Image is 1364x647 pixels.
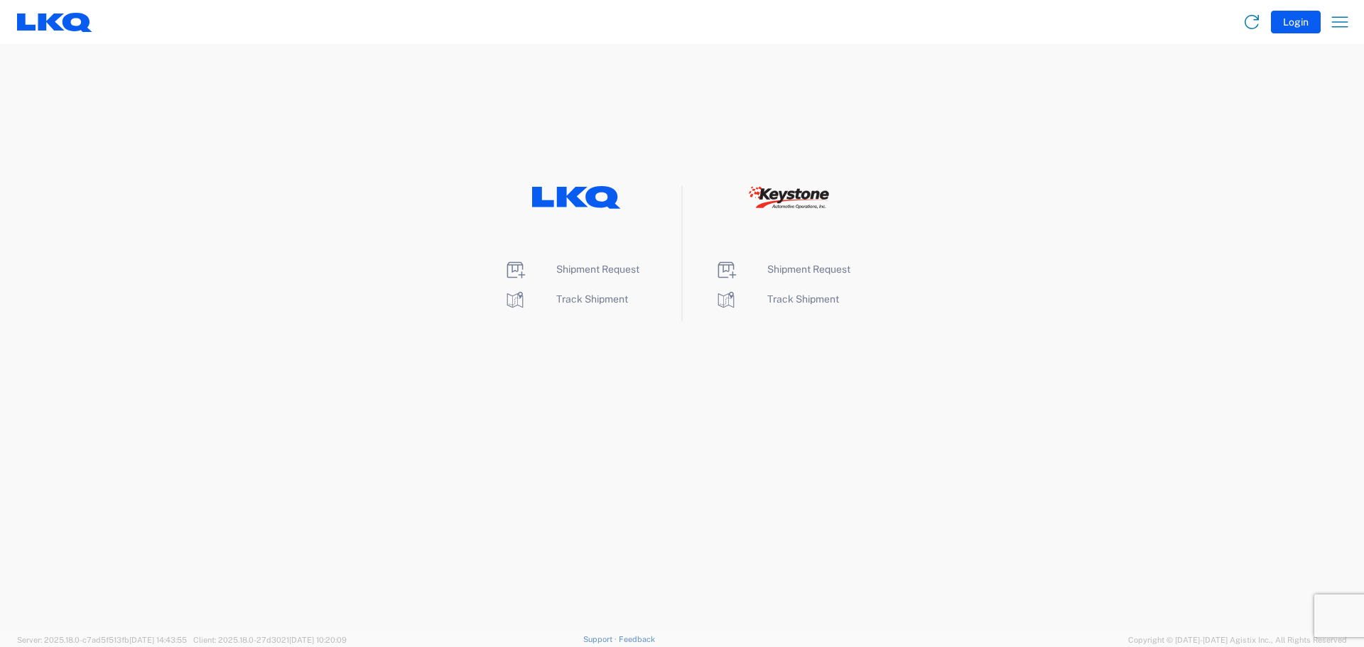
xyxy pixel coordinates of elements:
span: Shipment Request [556,263,639,275]
button: Login [1271,11,1321,33]
span: [DATE] 14:43:55 [129,636,187,644]
a: Shipment Request [715,263,850,275]
span: Copyright © [DATE]-[DATE] Agistix Inc., All Rights Reserved [1128,634,1347,646]
a: Support [583,635,619,643]
span: Server: 2025.18.0-c7ad5f513fb [17,636,187,644]
span: Client: 2025.18.0-27d3021 [193,636,347,644]
span: Shipment Request [767,263,850,275]
a: Track Shipment [504,293,628,305]
a: Feedback [619,635,655,643]
a: Track Shipment [715,293,839,305]
span: Track Shipment [767,293,839,305]
span: Track Shipment [556,293,628,305]
span: [DATE] 10:20:09 [289,636,347,644]
a: Shipment Request [504,263,639,275]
